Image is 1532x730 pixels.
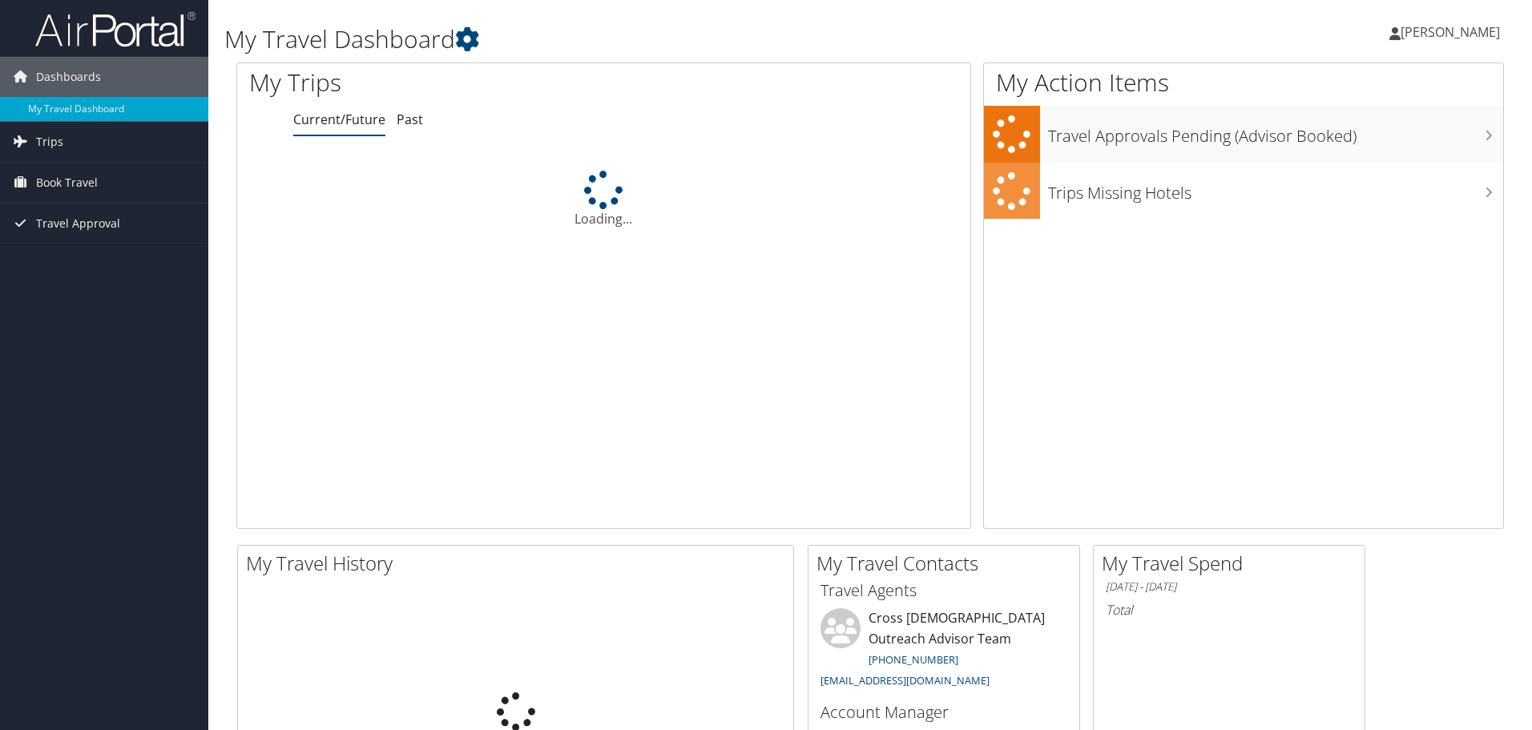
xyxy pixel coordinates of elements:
[249,66,653,99] h1: My Trips
[397,111,423,128] a: Past
[1106,601,1353,619] h6: Total
[36,163,98,203] span: Book Travel
[1048,117,1503,147] h3: Travel Approvals Pending (Advisor Booked)
[1102,550,1365,577] h2: My Travel Spend
[35,10,196,48] img: airportal-logo.png
[984,163,1503,220] a: Trips Missing Hotels
[1389,8,1516,56] a: [PERSON_NAME]
[820,579,1067,602] h3: Travel Agents
[812,608,1075,694] li: Cross [DEMOGRAPHIC_DATA] Outreach Advisor Team
[1048,174,1503,204] h3: Trips Missing Hotels
[237,171,970,228] div: Loading...
[36,204,120,244] span: Travel Approval
[36,122,63,162] span: Trips
[869,652,958,667] a: [PHONE_NUMBER]
[816,550,1079,577] h2: My Travel Contacts
[293,111,385,128] a: Current/Future
[224,22,1086,56] h1: My Travel Dashboard
[984,106,1503,163] a: Travel Approvals Pending (Advisor Booked)
[820,701,1067,724] h3: Account Manager
[1106,579,1353,595] h6: [DATE] - [DATE]
[1401,23,1500,41] span: [PERSON_NAME]
[36,57,101,97] span: Dashboards
[246,550,793,577] h2: My Travel History
[984,66,1503,99] h1: My Action Items
[820,673,990,688] a: [EMAIL_ADDRESS][DOMAIN_NAME]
